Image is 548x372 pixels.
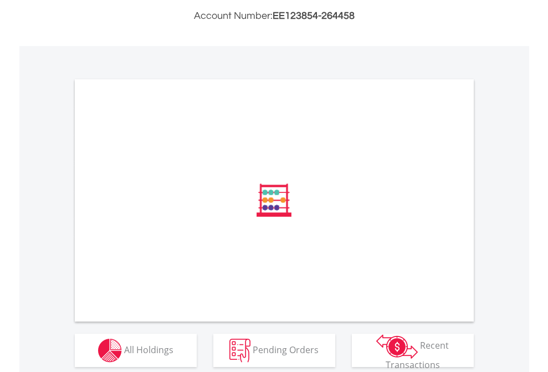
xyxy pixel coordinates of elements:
[229,339,250,363] img: pending_instructions-wht.png
[352,334,474,367] button: Recent Transactions
[213,334,335,367] button: Pending Orders
[273,11,355,21] span: EE123854-264458
[75,334,197,367] button: All Holdings
[75,8,474,24] h3: Account Number:
[253,343,319,355] span: Pending Orders
[98,339,122,363] img: holdings-wht.png
[376,334,418,359] img: transactions-zar-wht.png
[124,343,173,355] span: All Holdings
